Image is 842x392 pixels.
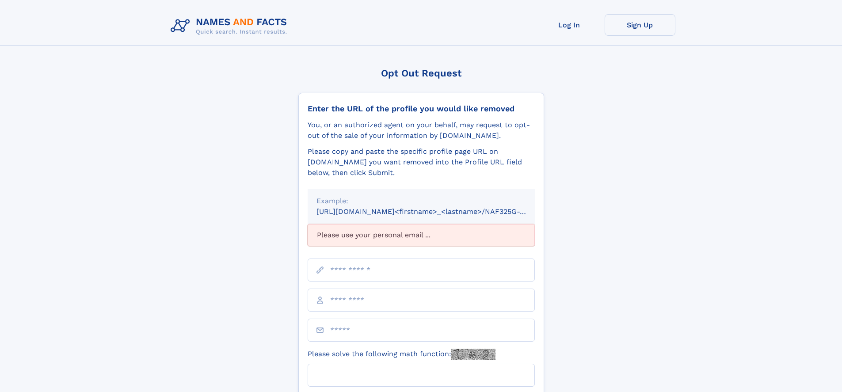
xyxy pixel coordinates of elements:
label: Please solve the following math function: [308,349,495,360]
div: You, or an authorized agent on your behalf, may request to opt-out of the sale of your informatio... [308,120,535,141]
img: Logo Names and Facts [167,14,294,38]
a: Sign Up [605,14,675,36]
div: Enter the URL of the profile you would like removed [308,104,535,114]
div: Opt Out Request [298,68,544,79]
div: Example: [316,196,526,206]
small: [URL][DOMAIN_NAME]<firstname>_<lastname>/NAF325G-xxxxxxxx [316,207,552,216]
a: Log In [534,14,605,36]
div: Please use your personal email ... [308,224,535,246]
div: Please copy and paste the specific profile page URL on [DOMAIN_NAME] you want removed into the Pr... [308,146,535,178]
